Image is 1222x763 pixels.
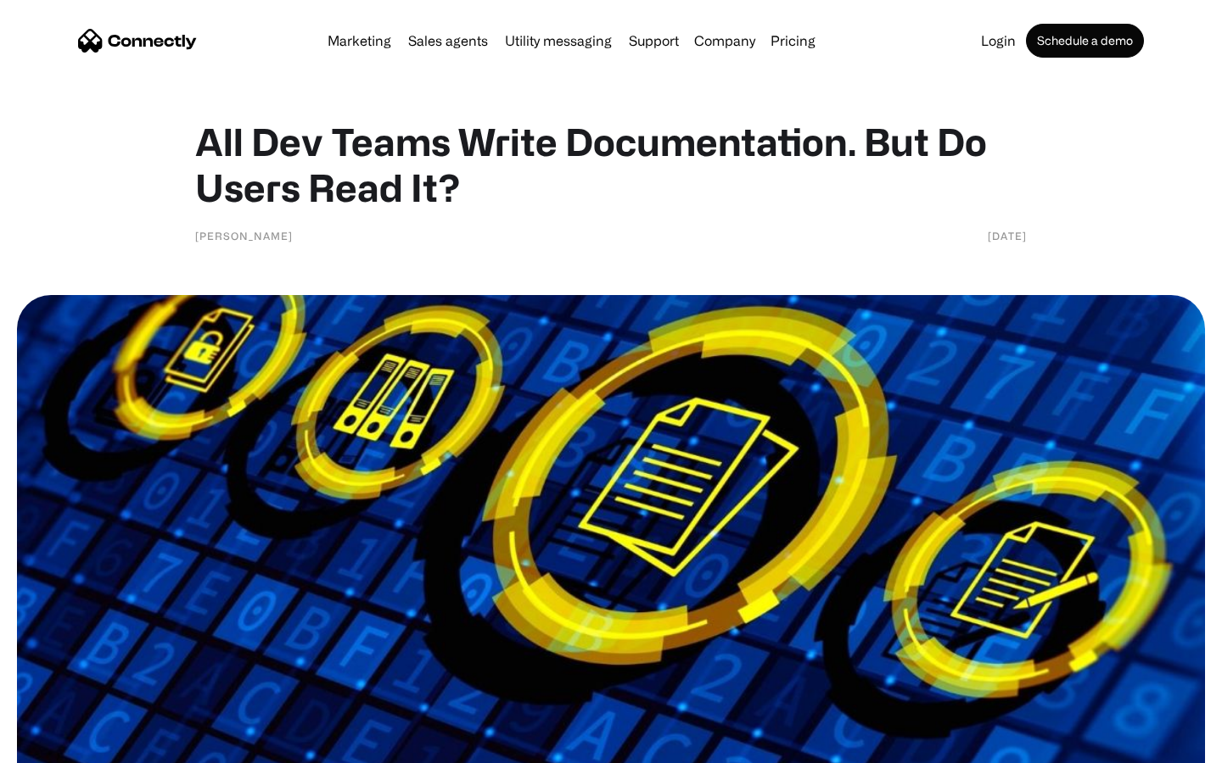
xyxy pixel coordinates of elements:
[622,34,686,47] a: Support
[17,733,102,757] aside: Language selected: English
[694,29,755,53] div: Company
[764,34,822,47] a: Pricing
[401,34,495,47] a: Sales agents
[689,29,760,53] div: Company
[195,119,1027,210] h1: All Dev Teams Write Documentation. But Do Users Read It?
[78,28,197,53] a: home
[321,34,398,47] a: Marketing
[988,227,1027,244] div: [DATE]
[34,733,102,757] ul: Language list
[1026,24,1144,58] a: Schedule a demo
[498,34,619,47] a: Utility messaging
[974,34,1023,47] a: Login
[195,227,293,244] div: [PERSON_NAME]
